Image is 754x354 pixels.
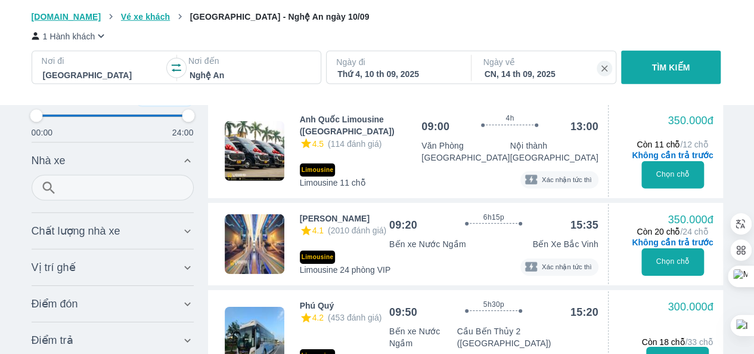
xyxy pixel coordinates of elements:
span: Anh Quốc Limousine ([GEOGRAPHIC_DATA]) [300,113,422,137]
div: 09:50 [389,305,417,319]
div: Điểm đón [32,290,194,318]
div: 350.000đ [668,113,713,128]
span: Limousine [300,164,336,177]
span: 4.1 [312,226,324,235]
div: CN, 14 th 09, 2025 [485,68,605,80]
p: Ngày đi [336,56,459,68]
span: (114 đánh giá) [328,139,381,149]
div: Vị trí ghế [32,253,194,282]
p: Bến xe Nước Ngầm [389,325,457,349]
p: Ngày về [483,56,606,68]
p: 24:00 [172,127,194,138]
img: instant verification logo [524,260,538,274]
p: Bến Xe Bắc Vinh [532,238,598,250]
span: Phú Quý [300,300,334,312]
span: Limousine [300,251,336,264]
p: TÌM KIẾM [652,61,690,73]
span: 4.5 [312,139,324,149]
div: 09:20 [389,218,417,232]
span: / 24 chỗ [680,227,708,236]
nav: breadcrumb [32,11,723,23]
span: Không cần trả trước [632,236,713,248]
span: Xác nhận tức thì [538,261,595,273]
button: 1 Hành khách [32,30,108,42]
p: Bến xe Nước Ngầm [389,238,466,250]
span: Còn 11 chỗ [637,140,708,149]
span: 4h [505,113,514,123]
span: Xác nhận tức thì [538,174,595,186]
p: 1 Hành khách [43,30,95,42]
div: Chất lượng nhà xe [32,217,194,245]
span: 4.2 [312,313,324,322]
button: TÌM KIẾM [621,51,721,84]
span: / 12 chỗ [680,140,708,149]
span: Điểm trả [32,333,73,347]
span: Vé xe khách [121,12,170,21]
img: image [225,121,284,181]
div: 13:00 [570,119,598,134]
span: Điểm đón [32,297,78,311]
span: Vị trí ghế [32,260,76,275]
div: 15:35 [570,218,598,232]
span: Limousine 24 phòng VIP [300,264,391,276]
span: Nhà xe [32,153,66,168]
p: Cầu Bến Thủy 2 ([GEOGRAPHIC_DATA]) [457,325,598,349]
span: 6h15p [483,213,504,222]
span: 5h30p [483,300,504,309]
button: Chọn chỗ [641,161,704,189]
span: [PERSON_NAME] [300,213,370,224]
div: 350.000đ [668,213,713,227]
div: 15:20 [570,305,598,319]
div: 300.000đ [668,300,713,314]
span: [GEOGRAPHIC_DATA] - Nghệ An ngày 10/09 [190,12,370,21]
span: Còn 18 chỗ [642,337,713,347]
span: / 33 chỗ [685,337,713,347]
button: Chọn chỗ [641,248,704,276]
p: Nội thành [GEOGRAPHIC_DATA] [510,140,598,164]
span: Limousine 11 chỗ [300,177,366,189]
span: Không cần trả trước [632,149,713,161]
span: (453 đánh giá) [328,313,381,322]
p: Nơi đi [42,55,165,67]
div: Nhà xe [32,146,194,175]
div: 09:00 [421,119,449,134]
p: 00:00 [32,127,53,138]
span: (2010 đánh giá) [328,226,386,235]
div: Nhà xe [32,175,194,209]
p: Văn Phòng [GEOGRAPHIC_DATA] [421,140,510,164]
span: [DOMAIN_NAME] [32,12,101,21]
span: Chất lượng nhà xe [32,224,120,238]
img: instant verification logo [524,173,538,187]
span: Còn 20 chỗ [637,227,708,236]
div: Thứ 4, 10 th 09, 2025 [337,68,458,80]
img: image [225,214,284,274]
p: Nơi đến [188,55,311,67]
